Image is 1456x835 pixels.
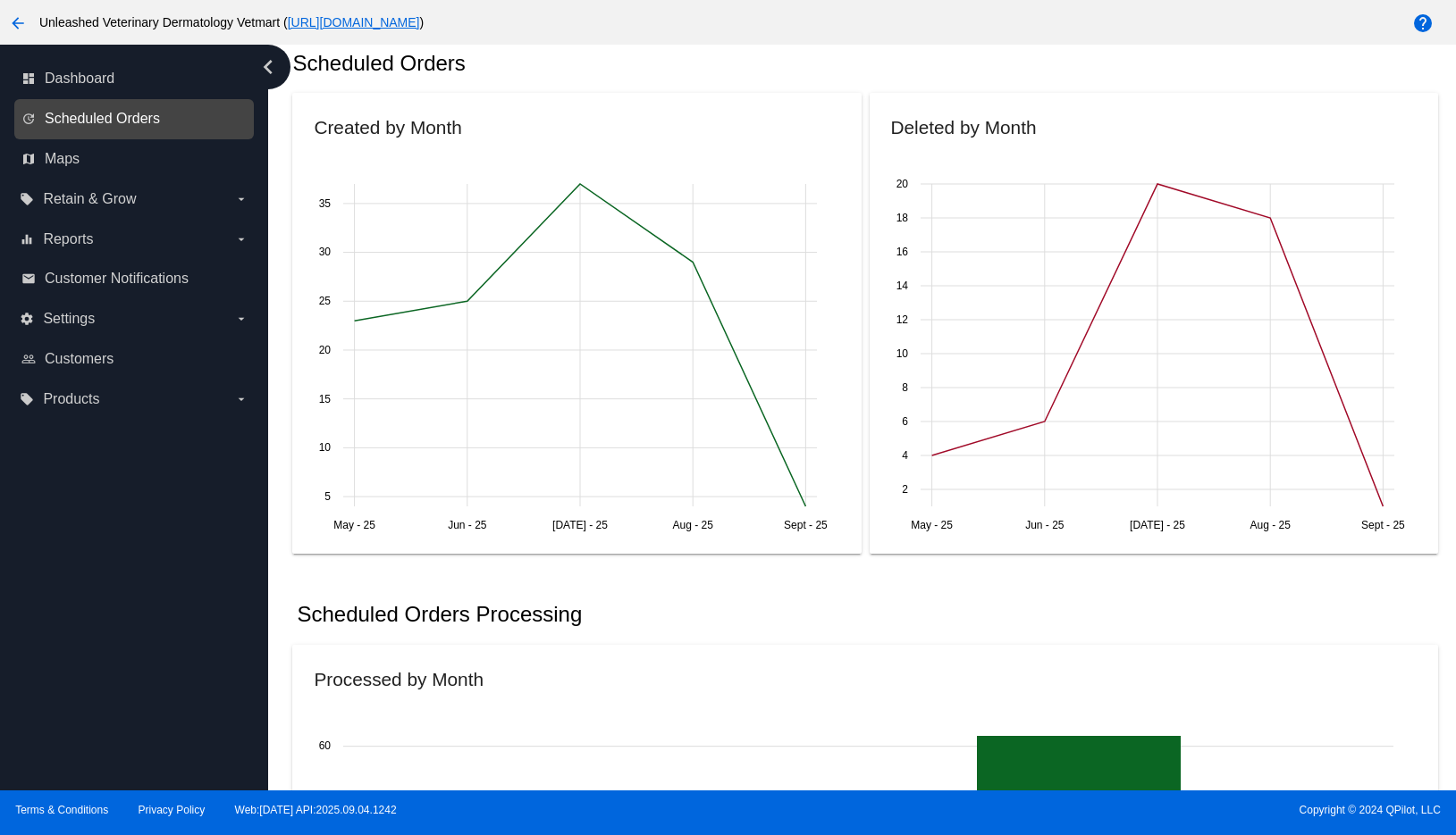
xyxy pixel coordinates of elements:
[39,15,424,29] span: Unleashed Veterinary Dermatology Vetmart ( )
[234,232,248,246] i: arrow_drop_down
[21,264,248,293] a: email Customer Notifications
[891,117,1037,138] h2: Deleted by Month
[43,231,93,247] span: Reports
[21,104,248,133] a: update Scheduled Orders
[7,13,29,34] mat-icon: arrow_back
[21,145,248,173] a: map Maps
[744,804,1441,816] span: Copyright © 2024 QPilot, LLC
[1250,519,1291,531] text: Aug - 25
[319,442,332,455] text: 10
[45,71,114,87] span: Dashboard
[319,246,332,259] text: 30
[45,111,160,127] span: Scheduled Orders
[911,519,953,531] text: May - 25
[139,804,206,816] a: Privacy Policy
[902,449,908,462] text: 4
[553,519,609,531] text: [DATE] - 25
[896,280,908,292] text: 14
[896,246,908,258] text: 16
[20,392,34,406] i: local_offer
[297,602,582,627] h2: Scheduled Orders Processing
[20,232,34,246] i: equalizer
[20,192,34,206] i: local_offer
[45,271,189,287] span: Customer Notifications
[43,311,95,327] span: Settings
[319,344,332,356] text: 20
[21,345,248,373] a: people_outline Customers
[1130,519,1185,531] text: [DATE] - 25
[21,64,248,93] a: dashboard Dashboard
[449,519,488,531] text: Jun - 25
[902,381,908,394] text: 8
[21,352,36,366] i: people_outline
[43,191,136,207] span: Retain & Grow
[21,152,36,166] i: map
[319,393,332,405] text: 15
[45,351,114,367] span: Customers
[902,483,908,496] text: 2
[334,519,376,531] text: May - 25
[21,71,36,86] i: dashboard
[45,151,80,167] span: Maps
[673,519,714,531] text: Aug - 25
[254,53,282,81] i: chevron_left
[235,804,397,816] a: Web:[DATE] API:2025.09.04.1242
[319,740,332,753] text: 60
[325,490,332,503] text: 5
[234,312,248,326] i: arrow_drop_down
[1361,519,1405,531] text: Sept - 25
[1412,13,1434,34] mat-icon: help
[234,392,248,406] i: arrow_drop_down
[896,347,908,360] text: 10
[288,15,420,29] a: [URL][DOMAIN_NAME]
[896,313,908,326] text: 12
[319,296,332,308] text: 25
[15,804,108,816] a: Terms & Conditions
[902,415,908,428] text: 6
[314,669,484,689] h2: Processed by Month
[20,312,34,326] i: settings
[43,391,99,407] span: Products
[319,197,332,210] text: 35
[234,192,248,206] i: arrow_drop_down
[896,212,908,224] text: 18
[21,112,36,126] i: update
[21,271,36,286] i: email
[292,51,869,76] h2: Scheduled Orders
[896,178,908,190] text: 20
[1025,519,1065,531] text: Jun - 25
[784,519,828,531] text: Sept - 25
[314,117,461,138] h2: Created by Month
